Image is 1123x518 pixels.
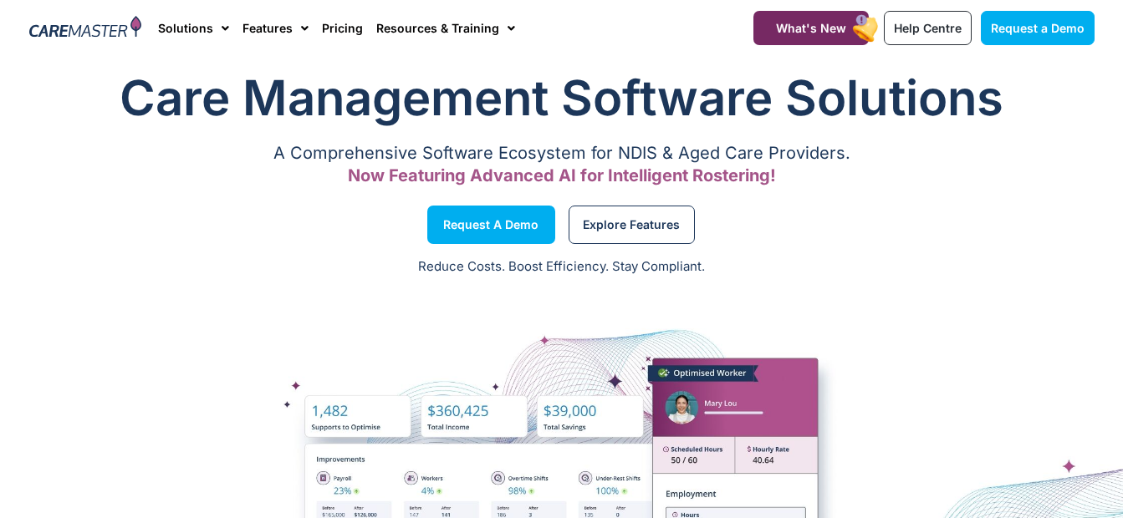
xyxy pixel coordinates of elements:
a: What's New [753,11,869,45]
h1: Care Management Software Solutions [29,64,1095,131]
span: Explore Features [583,221,680,229]
img: CareMaster Logo [29,16,142,41]
span: What's New [776,21,846,35]
a: Explore Features [569,206,695,244]
span: Now Featuring Advanced AI for Intelligent Rostering! [348,165,776,185]
span: Request a Demo [991,21,1085,35]
a: Request a Demo [981,11,1095,45]
p: A Comprehensive Software Ecosystem for NDIS & Aged Care Providers. [29,148,1095,159]
a: Request a Demo [427,206,555,244]
span: Request a Demo [443,221,539,229]
p: Reduce Costs. Boost Efficiency. Stay Compliant. [10,257,1113,277]
span: Help Centre [894,21,962,35]
a: Help Centre [884,11,972,45]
